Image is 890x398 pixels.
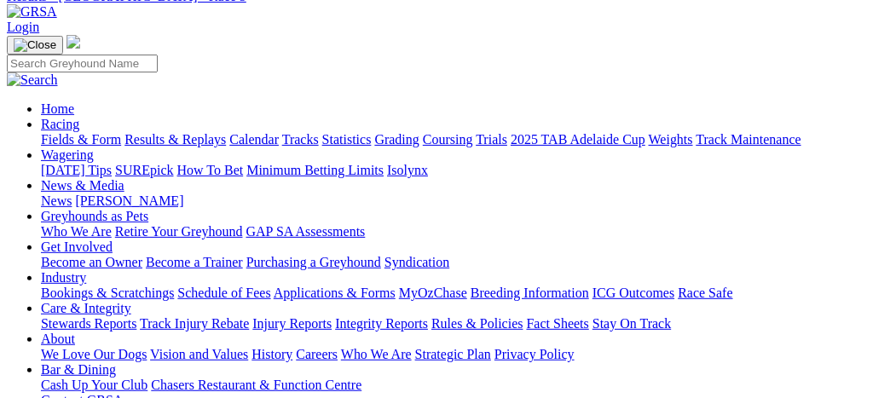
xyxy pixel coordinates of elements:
a: MyOzChase [399,286,467,300]
a: Minimum Betting Limits [246,163,384,177]
a: Statistics [322,132,372,147]
div: Care & Integrity [41,316,883,332]
a: News [41,193,72,208]
a: Injury Reports [252,316,332,331]
img: GRSA [7,4,57,20]
a: Cash Up Your Club [41,378,147,392]
button: Toggle navigation [7,36,63,55]
a: Race Safe [678,286,732,300]
a: We Love Our Dogs [41,347,147,361]
a: Rules & Policies [431,316,523,331]
div: Greyhounds as Pets [41,224,883,239]
a: Get Involved [41,239,113,254]
a: Vision and Values [150,347,248,361]
a: 2025 TAB Adelaide Cup [511,132,645,147]
a: Chasers Restaurant & Function Centre [151,378,361,392]
a: Greyhounds as Pets [41,209,148,223]
a: Track Maintenance [696,132,801,147]
a: Bar & Dining [41,362,116,377]
a: Calendar [229,132,279,147]
a: Trials [476,132,507,147]
a: Who We Are [341,347,412,361]
div: Racing [41,132,883,147]
a: Tracks [282,132,319,147]
a: SUREpick [115,163,173,177]
a: Results & Replays [124,132,226,147]
a: Racing [41,117,79,131]
img: logo-grsa-white.png [66,35,80,49]
a: Stay On Track [592,316,671,331]
a: Purchasing a Greyhound [246,255,381,269]
a: About [41,332,75,346]
a: News & Media [41,178,124,193]
a: Stewards Reports [41,316,136,331]
a: Grading [375,132,419,147]
a: Bookings & Scratchings [41,286,174,300]
input: Search [7,55,158,72]
a: Schedule of Fees [177,286,270,300]
a: Care & Integrity [41,301,131,315]
a: Applications & Forms [274,286,396,300]
a: GAP SA Assessments [246,224,366,239]
a: How To Bet [177,163,244,177]
a: Fields & Form [41,132,121,147]
a: Industry [41,270,86,285]
img: Close [14,38,56,52]
a: Retire Your Greyhound [115,224,243,239]
div: Bar & Dining [41,378,883,393]
a: Become a Trainer [146,255,243,269]
a: Breeding Information [471,286,589,300]
a: Fact Sheets [527,316,589,331]
a: [DATE] Tips [41,163,112,177]
a: Coursing [423,132,473,147]
a: Weights [649,132,693,147]
a: History [251,347,292,361]
a: Strategic Plan [415,347,491,361]
a: Syndication [384,255,449,269]
a: Track Injury Rebate [140,316,249,331]
a: Home [41,101,74,116]
a: Integrity Reports [335,316,428,331]
a: Privacy Policy [494,347,575,361]
div: Industry [41,286,883,301]
div: Wagering [41,163,883,178]
a: Careers [296,347,338,361]
a: ICG Outcomes [592,286,674,300]
a: Login [7,20,39,34]
a: Become an Owner [41,255,142,269]
div: About [41,347,883,362]
img: Search [7,72,58,88]
div: Get Involved [41,255,883,270]
div: News & Media [41,193,883,209]
a: Wagering [41,147,94,162]
a: Isolynx [387,163,428,177]
a: [PERSON_NAME] [75,193,183,208]
a: Who We Are [41,224,112,239]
